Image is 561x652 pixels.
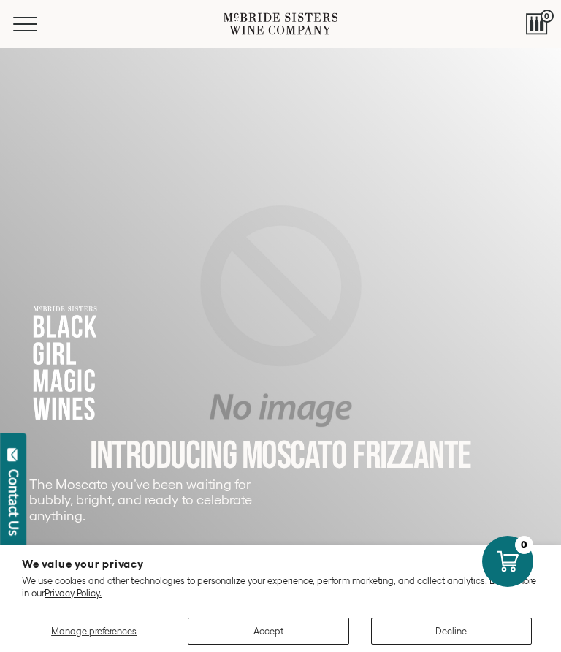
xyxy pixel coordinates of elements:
p: The Moscato you’ve been waiting for bubbly, bright, and ready to celebrate anything. [29,477,286,525]
p: We use cookies and other technologies to personalize your experience, perform marketing, and coll... [22,575,539,599]
span: MOSCATO [242,432,347,479]
span: INTRODUCING [90,432,236,479]
button: Manage preferences [22,618,166,645]
span: FRIZZANTé [352,432,471,479]
button: Decline [371,618,532,645]
span: Manage preferences [51,626,137,637]
h2: We value your privacy [22,558,539,569]
span: 0 [541,10,554,23]
button: Accept [188,618,348,645]
button: Mobile Menu Trigger [13,17,66,31]
div: 0 [515,536,533,554]
a: Privacy Policy. [45,588,102,599]
div: Contact Us [7,469,21,536]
